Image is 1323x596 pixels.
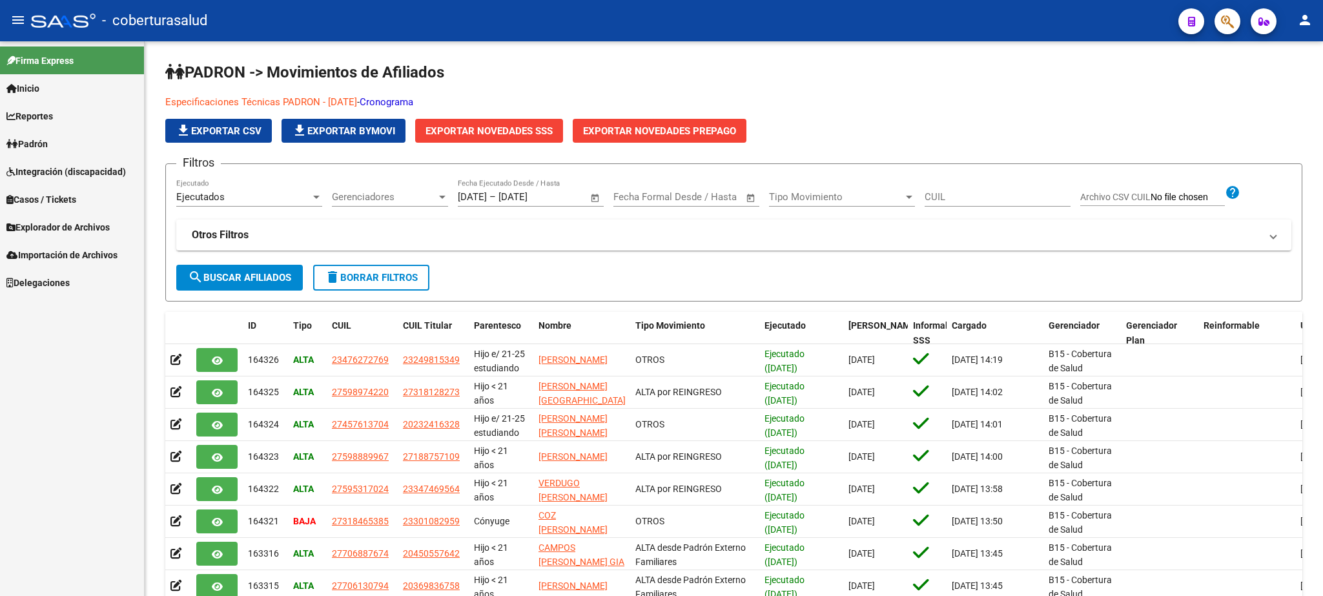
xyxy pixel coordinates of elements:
[1279,552,1310,583] iframe: Intercom live chat
[764,381,805,406] span: Ejecutado ([DATE])
[6,165,126,179] span: Integración (discapacidad)
[165,96,357,108] a: Especificaciones Técnicas PADRON - [DATE]
[248,419,279,429] span: 164324
[10,12,26,28] mat-icon: menu
[243,312,288,355] datatable-header-cell: ID
[474,516,509,526] span: Cónyuge
[635,451,722,462] span: ALTA por REINGRESO
[332,419,389,429] span: 27457613704
[1049,510,1112,535] span: B15 - Cobertura de Salud
[325,269,340,285] mat-icon: delete
[573,119,746,143] button: Exportar Novedades Prepago
[913,320,958,345] span: Informable SSS
[848,548,875,559] span: [DATE]
[293,484,314,494] strong: ALTA
[188,269,203,285] mat-icon: search
[6,54,74,68] span: Firma Express
[403,581,460,591] span: 20369836758
[6,220,110,234] span: Explorador de Archivos
[952,516,1003,526] span: [DATE] 13:50
[848,581,875,591] span: [DATE]
[769,191,903,203] span: Tipo Movimiento
[6,248,118,262] span: Importación de Archivos
[426,125,553,137] span: Exportar Novedades SSS
[1204,320,1260,331] span: Reinformable
[1121,312,1198,355] datatable-header-cell: Gerenciador Plan
[332,581,389,591] span: 27706130794
[952,387,1003,397] span: [DATE] 14:02
[403,419,460,429] span: 20232416328
[403,516,460,526] span: 23301082959
[952,581,1003,591] span: [DATE] 13:45
[332,484,389,494] span: 27595317024
[6,192,76,207] span: Casos / Tickets
[403,387,460,397] span: 27318128273
[538,320,571,331] span: Nombre
[248,548,279,559] span: 163316
[403,320,452,331] span: CUIL Titular
[313,265,429,291] button: Borrar Filtros
[848,320,918,331] span: [PERSON_NAME]
[332,355,389,365] span: 23476272769
[952,548,1003,559] span: [DATE] 13:45
[947,312,1043,355] datatable-header-cell: Cargado
[538,355,608,365] span: [PERSON_NAME]
[102,6,207,35] span: - coberturasalud
[332,387,389,397] span: 27598974220
[635,419,664,429] span: OTROS
[908,312,947,355] datatable-header-cell: Informable SSS
[613,191,666,203] input: Fecha inicio
[332,320,351,331] span: CUIL
[293,387,314,397] strong: ALTA
[1049,542,1112,568] span: B15 - Cobertura de Salud
[474,478,508,503] span: Hijo < 21 años
[1080,192,1151,202] span: Archivo CSV CUIL
[952,320,987,331] span: Cargado
[282,119,405,143] button: Exportar Bymovi
[764,320,806,331] span: Ejecutado
[1049,320,1100,331] span: Gerenciador
[1049,381,1112,406] span: B15 - Cobertura de Salud
[403,548,460,559] span: 20450557642
[293,548,314,559] strong: ALTA
[538,381,626,406] span: [PERSON_NAME] [GEOGRAPHIC_DATA]
[764,542,805,568] span: Ejecutado ([DATE])
[848,355,875,365] span: [DATE]
[1198,312,1295,355] datatable-header-cell: Reinformable
[583,125,736,137] span: Exportar Novedades Prepago
[588,190,603,205] button: Open calendar
[848,419,875,429] span: [DATE]
[764,510,805,535] span: Ejecutado ([DATE])
[533,312,630,355] datatable-header-cell: Nombre
[1049,446,1112,471] span: B15 - Cobertura de Salud
[843,312,908,355] datatable-header-cell: Fecha Formal
[630,312,759,355] datatable-header-cell: Tipo Movimiento
[192,228,249,242] strong: Otros Filtros
[952,484,1003,494] span: [DATE] 13:58
[332,191,436,203] span: Gerenciadores
[248,484,279,494] span: 164322
[469,312,533,355] datatable-header-cell: Parentesco
[764,478,805,503] span: Ejecutado ([DATE])
[415,119,563,143] button: Exportar Novedades SSS
[6,137,48,151] span: Padrón
[293,581,314,591] strong: ALTA
[848,387,875,397] span: [DATE]
[474,381,508,406] span: Hijo < 21 años
[538,542,624,582] span: CAMPOS [PERSON_NAME] GIA [PERSON_NAME]
[288,312,327,355] datatable-header-cell: Tipo
[764,349,805,374] span: Ejecutado ([DATE])
[489,191,496,203] span: –
[293,451,314,462] strong: ALTA
[458,191,487,203] input: Fecha inicio
[176,220,1291,251] mat-expansion-panel-header: Otros Filtros
[1126,320,1177,345] span: Gerenciador Plan
[165,119,272,143] button: Exportar CSV
[474,349,525,374] span: Hijo e/ 21-25 estudiando
[176,191,225,203] span: Ejecutados
[360,96,413,108] a: Cronograma
[474,446,508,471] span: Hijo < 21 años
[474,542,508,568] span: Hijo < 21 años
[1049,478,1112,503] span: B15 - Cobertura de Salud
[635,484,722,494] span: ALTA por REINGRESO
